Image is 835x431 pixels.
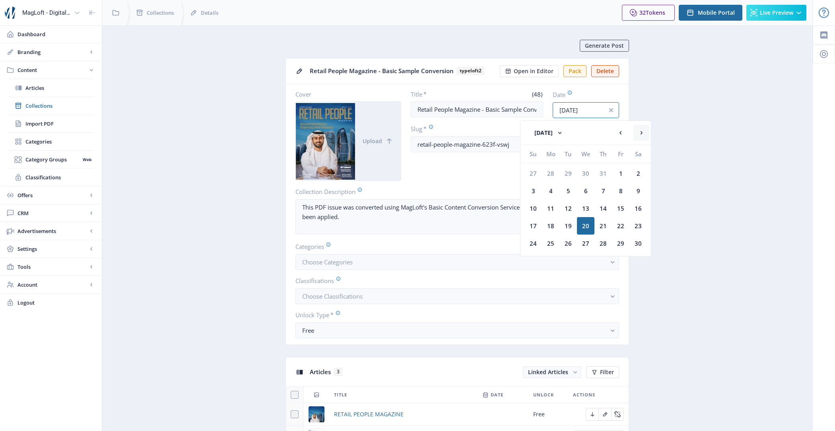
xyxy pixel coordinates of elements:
label: Categories [295,242,613,251]
div: Retail People Magazine - Basic Sample Conversion [310,65,495,77]
span: Category Groups [25,155,80,163]
span: CRM [17,209,87,217]
span: Title [334,390,347,400]
span: Tools [17,263,87,271]
div: 10 [524,200,542,217]
div: 1 [612,165,629,182]
span: Articles [310,368,331,376]
span: Details [201,9,218,17]
nb-badge: Web [80,155,94,163]
a: Category GroupsWeb [8,151,94,168]
span: Linked Articles [528,368,568,376]
div: 4 [542,182,559,200]
b: typeloft2 [457,67,484,75]
span: Logout [17,299,95,307]
div: 26 [559,235,577,252]
button: Live Preview [746,5,806,21]
div: 14 [594,200,612,217]
span: (48) [531,90,543,98]
div: 29 [559,165,577,182]
a: Classifications [8,169,94,186]
label: Slug [411,124,512,133]
div: 22 [612,217,629,235]
span: Offers [17,191,87,199]
label: Unlock Type [295,311,613,319]
button: Choose Classifications [295,288,619,304]
button: Generate Post [580,40,629,52]
button: Upload [355,102,401,181]
button: Choose Categories [295,254,619,270]
div: Free [302,326,606,335]
button: 32Tokens [622,5,675,21]
div: 30 [577,165,594,182]
button: Free [295,322,619,338]
div: 27 [577,235,594,252]
span: Tokens [646,9,665,16]
span: Mobile Portal [698,10,735,16]
label: Classifications [295,276,613,285]
span: Articles [25,84,94,92]
div: 19 [559,217,577,235]
span: Classifications [25,173,94,181]
span: Choose Categories [302,258,353,266]
button: [DATE] [527,125,571,141]
span: Dashboard [17,30,95,38]
label: Date [553,90,613,99]
div: 7 [594,182,612,200]
a: Categories [8,133,94,150]
div: 2 [629,165,647,182]
div: 21 [594,217,612,235]
span: Collections [25,102,94,110]
div: 3 [524,182,542,200]
span: Branding [17,48,87,56]
button: Filter [586,366,619,378]
div: Su [524,145,542,163]
span: Actions [573,390,595,400]
div: Tu [559,145,577,163]
div: 11 [542,200,559,217]
label: Cover [295,90,395,98]
div: 20 [577,217,594,235]
div: 16 [629,200,647,217]
div: 18 [542,217,559,235]
span: 3 [334,368,342,376]
div: Sa [629,145,647,163]
span: Upload [363,138,382,144]
span: Import PDF [25,120,94,128]
div: 9 [629,182,647,200]
span: Unlock [533,390,554,400]
div: 31 [594,165,612,182]
input: Publishing Date [553,102,619,118]
div: 17 [524,217,542,235]
img: properties.app_icon.png [5,6,17,19]
button: Pack [563,65,586,77]
div: 6 [577,182,594,200]
a: Import PDF [8,115,94,132]
div: 12 [559,200,577,217]
div: 28 [594,235,612,252]
a: Articles [8,79,94,97]
div: We [577,145,594,163]
button: Linked Articles [523,366,581,378]
label: Collection Description [295,187,454,196]
div: 5 [559,182,577,200]
span: Date [491,390,503,400]
a: Collections [8,97,94,115]
div: 27 [524,165,542,182]
div: Mo [542,145,559,163]
span: Collections [147,9,174,17]
span: Categories [25,138,94,146]
div: MagLoft - Digital Magazine [22,4,71,21]
button: Mobile Portal [679,5,742,21]
span: Generate Post [585,43,624,49]
div: 25 [542,235,559,252]
span: Account [17,281,87,289]
input: this-is-how-a-slug-looks-like [411,136,619,152]
div: 30 [629,235,647,252]
span: Open in Editor [514,68,553,74]
div: Fr [612,145,629,163]
span: Choose Classifications [302,292,363,300]
label: Title [411,90,474,98]
button: info [603,102,619,118]
button: Delete [591,65,619,77]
